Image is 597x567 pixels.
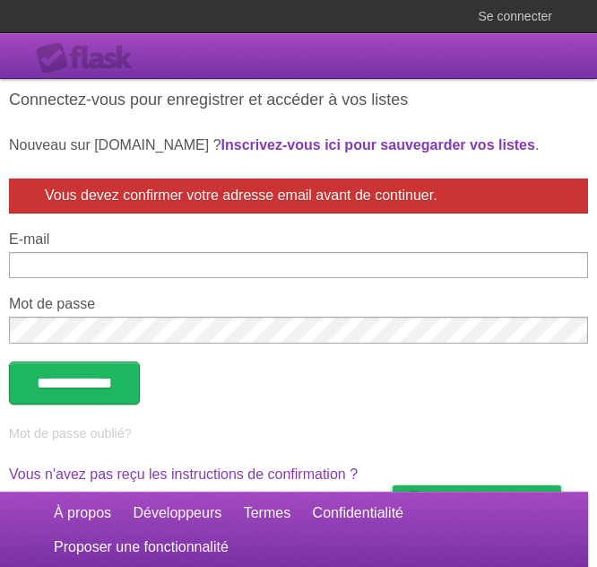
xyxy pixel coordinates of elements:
font: Proposer une fonctionnalité [54,539,229,554]
font: Se connecter [479,9,553,23]
font: Nouveau sur [DOMAIN_NAME] ? [9,137,221,153]
a: Mot de passe oublié? [9,426,132,441]
a: Confidentialité [313,496,403,530]
font: Vous devez confirmer votre adresse email avant de continuer. [45,188,437,203]
font: Mot de passe [9,296,95,311]
a: Vous n'avez pas reçu les instructions de confirmation ? [9,467,358,482]
img: Offre-moi un café [402,486,426,517]
font: Confidentialité [313,505,403,520]
font: Connectez-vous pour enregistrer et accéder à vos listes [9,91,408,109]
a: Proposer une fonctionnalité [54,530,229,564]
a: Développeurs [134,496,222,530]
font: . [535,137,539,153]
font: E-mail [9,231,49,247]
a: Offre-moi un café [393,485,561,519]
a: Termes [244,496,290,530]
font: Développeurs [134,505,222,520]
font: À propos [54,505,111,520]
a: À propos [54,496,111,530]
font: Termes [244,505,290,520]
a: Inscrivez-vous ici pour sauvegarder vos listes [221,137,535,153]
